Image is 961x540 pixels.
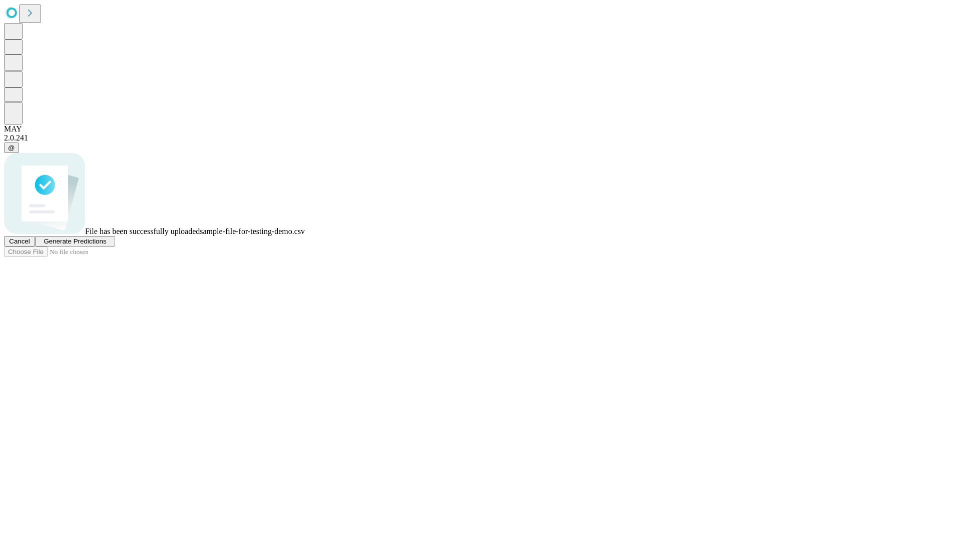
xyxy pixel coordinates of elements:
span: @ [8,144,15,151]
div: MAY [4,124,957,133]
span: File has been successfully uploaded [85,227,200,235]
div: 2.0.241 [4,133,957,142]
button: Generate Predictions [35,236,115,246]
button: Cancel [4,236,35,246]
span: sample-file-for-testing-demo.csv [200,227,305,235]
span: Cancel [9,237,30,245]
button: @ [4,142,19,153]
span: Generate Predictions [44,237,106,245]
